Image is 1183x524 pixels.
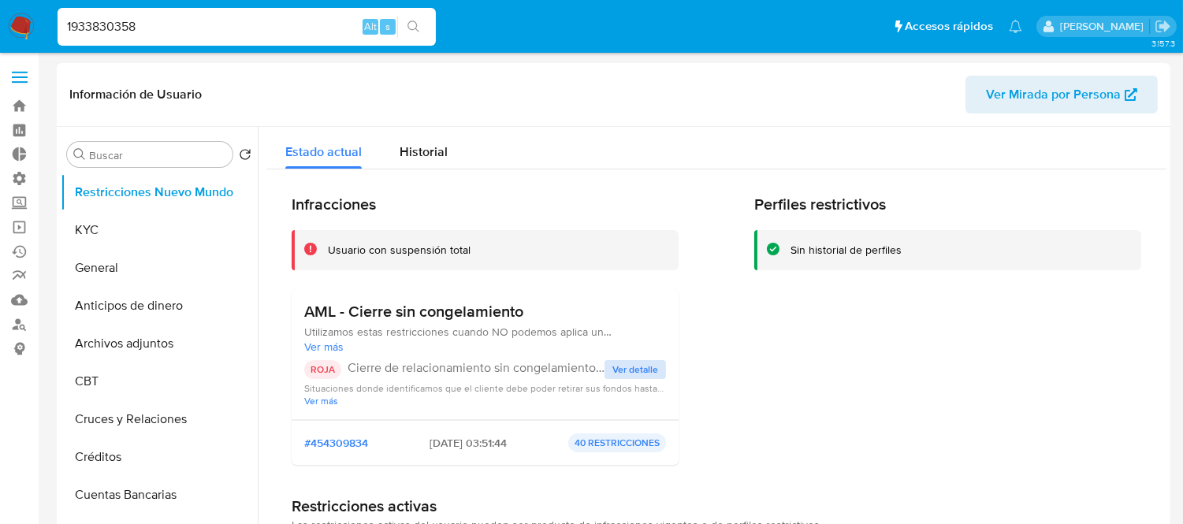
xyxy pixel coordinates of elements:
a: Salir [1155,18,1171,35]
button: General [61,249,258,287]
span: Alt [364,19,377,34]
p: zoe.breuer@mercadolibre.com [1060,19,1149,34]
button: CBT [61,362,258,400]
button: Cuentas Bancarias [61,476,258,514]
button: search-icon [397,16,430,38]
button: Restricciones Nuevo Mundo [61,173,258,211]
span: s [385,19,390,34]
button: KYC [61,211,258,249]
button: Archivos adjuntos [61,325,258,362]
input: Buscar usuario o caso... [58,17,436,37]
a: Notificaciones [1009,20,1022,33]
button: Créditos [61,438,258,476]
input: Buscar [89,148,226,162]
button: Ver Mirada por Persona [965,76,1158,113]
span: Accesos rápidos [905,18,993,35]
h1: Información de Usuario [69,87,202,102]
button: Cruces y Relaciones [61,400,258,438]
button: Anticipos de dinero [61,287,258,325]
span: Ver Mirada por Persona [986,76,1121,113]
button: Volver al orden por defecto [239,148,251,165]
button: Buscar [73,148,86,161]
